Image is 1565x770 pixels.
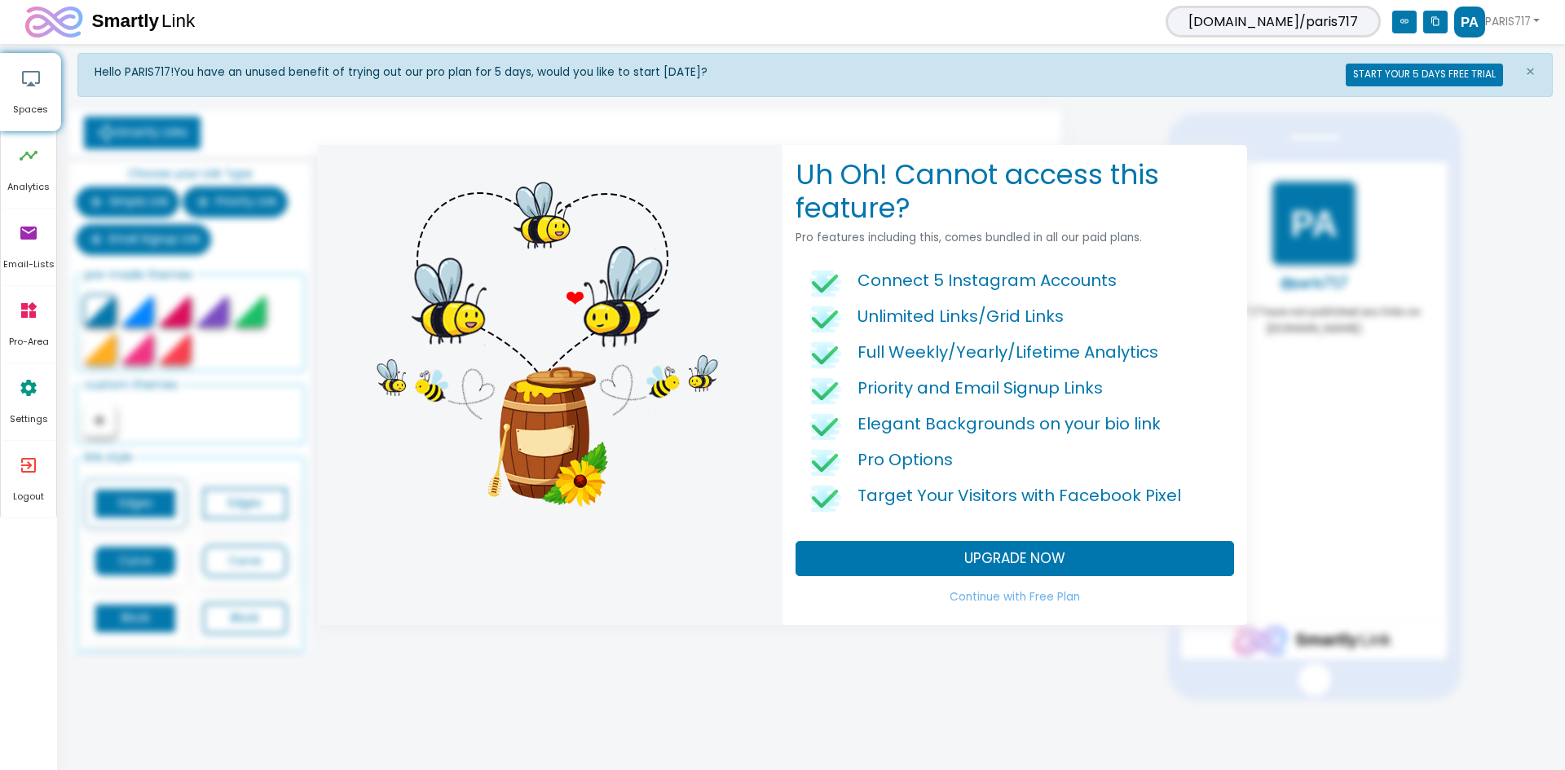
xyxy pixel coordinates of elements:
b: Uh Oh! Cannot access this feature? [796,155,1159,227]
li: Elegant Backgrounds on your bio link [809,407,1221,443]
li: Priority and Email Signup Links [809,372,1221,407]
h6: Pro features including this, comes bundled in all our paid plans. [796,231,1234,244]
img: logo.svg [53,464,211,493]
a: Continue with Free Plan [796,583,1234,612]
li: Pro Options [809,443,1221,479]
li: Unlimited Links/Grid Links [809,300,1221,336]
a: UPGRADE NOW [796,541,1234,577]
a: @paris717 [5,113,261,128]
li: Connect 5 Instagram Accounts [809,264,1221,300]
img: bee-exquisite.png [331,158,764,517]
li: Full Weekly/Yearly/Lifetime Analytics [809,336,1221,372]
li: Target Your Visitors with Facebook Pixel [809,479,1221,515]
div: @paris717 have not published any links on [DOMAIN_NAME] [5,140,261,339]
